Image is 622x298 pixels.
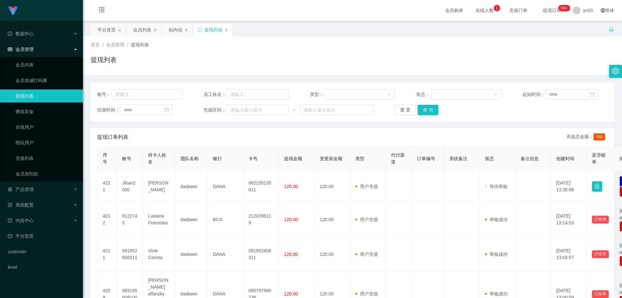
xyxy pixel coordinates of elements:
[485,291,508,296] span: 审核成功
[485,217,508,222] span: 审核成功
[558,5,570,11] sup: 267
[133,24,151,36] div: 会员列表
[16,58,78,71] a: 会员列表
[521,156,539,161] span: 备注信息
[98,171,117,202] td: 4221
[169,24,182,36] div: 站内信
[97,107,120,113] span: 结束时间：
[523,91,545,98] span: 起始时间：
[8,261,78,274] a: level
[208,237,243,272] td: DANA
[16,152,78,165] a: 充值列表
[592,152,605,164] span: 是否锁单
[315,202,350,237] td: 120.00
[117,202,143,237] td: 6122745
[355,156,364,161] span: 类型
[355,252,378,257] span: 用户充值
[208,202,243,237] td: BCA
[494,5,500,11] sup: 1
[8,218,34,223] span: 内容中心
[8,47,34,52] span: 会员管理
[315,237,350,272] td: 120.00
[8,202,34,208] span: 系统配置
[506,8,531,13] span: 充值订单
[225,28,228,32] i: 图标: close
[8,218,12,223] i: 图标: profile
[566,133,608,141] div: 充值总金额：
[540,8,564,13] span: 提现订单
[16,136,78,149] a: 陪玩用户
[608,26,614,32] i: 图标: unlock
[485,184,508,189] span: 等待审核
[175,237,208,272] td: dadawei
[387,92,391,97] i: 图标: down
[8,31,12,36] i: 图标: check-circle-o
[243,171,279,202] td: 082235135811
[284,184,298,189] span: 120.00
[184,28,188,32] i: 图标: close
[289,107,300,113] span: ~
[226,89,289,100] input: 请输入
[203,91,226,98] span: 员工姓名：
[106,42,124,47] span: 会员管理
[355,184,378,189] span: 用户充值
[612,67,619,75] i: 图标: setting
[8,6,18,16] img: logo.9652507e.png
[551,237,587,272] td: [DATE] 13:04:57
[165,108,169,112] i: 图标: calendar
[204,24,223,36] div: 提现列表
[248,156,258,161] span: 卡号
[117,237,143,272] td: 081952608311
[310,91,325,98] span: 类型：
[97,91,111,98] span: 账号：
[16,121,78,134] a: 在线用户
[395,105,416,115] button: 重 置
[391,152,405,164] span: 代付渠道
[284,217,298,222] span: 120.00
[320,156,342,161] span: 变更前金额
[8,230,78,243] a: 图标: dashboard平台首页
[592,216,609,223] button: 已锁单
[16,89,78,102] a: 提现列表
[355,217,378,222] span: 用户充值
[127,42,128,47] span: /
[208,171,243,202] td: DANA
[226,105,289,115] input: 请输入最小值为
[16,167,78,180] a: 会员加扣款
[592,181,602,192] button: 图标: lock
[122,156,131,161] span: 账号
[16,74,78,87] a: 会员加减打码量
[284,252,298,257] span: 120.00
[143,171,175,202] td: [PERSON_NAME]
[592,250,609,258] button: 已锁单
[148,152,166,164] span: 持卡人姓名
[97,133,128,141] span: 提现订单列表
[8,245,78,258] a: customer
[551,202,587,237] td: [DATE] 13:14:53
[118,28,121,32] i: 图标: close
[8,187,12,192] i: 图标: appstore-o
[284,291,298,296] span: 120.00
[131,42,149,47] span: 提现列表
[590,92,594,97] i: 图标: calendar
[472,8,497,13] span: 在线人数
[8,187,34,192] span: 产品管理
[8,31,34,36] span: 数据中心
[103,152,107,164] span: 序号
[98,202,117,237] td: 4212
[494,92,498,97] i: 图标: down
[91,42,100,47] span: 首页
[16,105,78,118] a: 赠送彩金
[143,237,175,272] td: Vinie Carista
[213,156,222,161] span: 银行
[243,237,279,272] td: 081952608311
[175,171,208,202] td: dadawei
[143,202,175,237] td: Lusiana Fransiska
[98,237,117,272] td: 4211
[485,156,494,161] span: 状态
[601,8,605,13] i: 图标: global
[593,133,605,140] span: 360
[98,24,116,36] div: 平台首页
[111,89,182,100] input: 请输入
[300,105,374,115] input: 请输入最大值为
